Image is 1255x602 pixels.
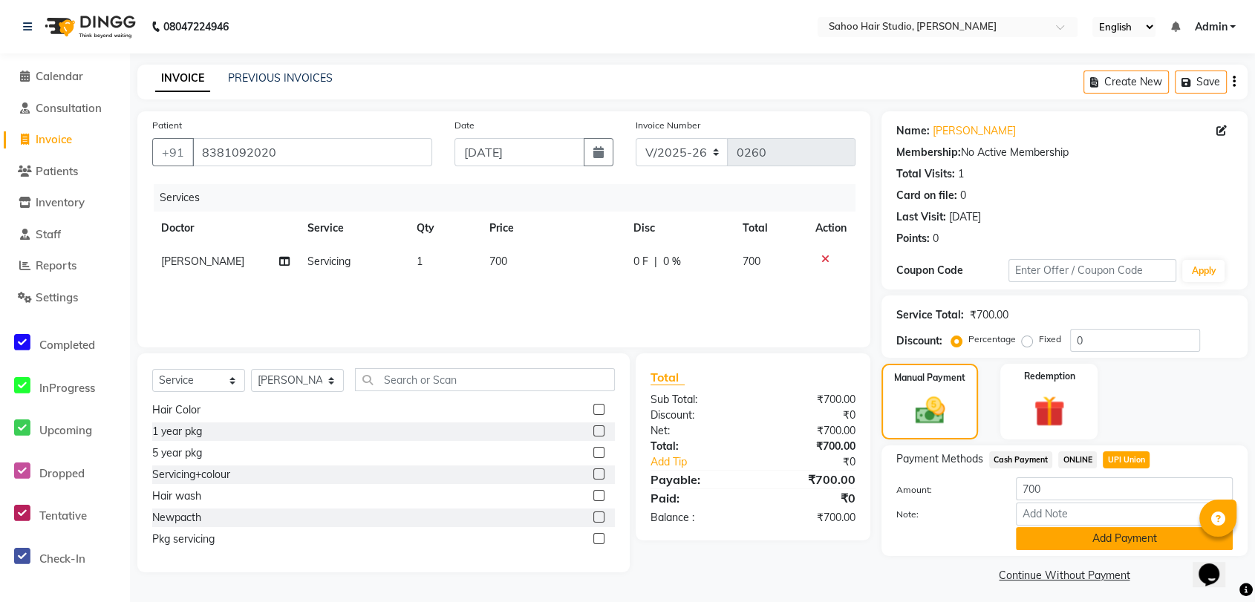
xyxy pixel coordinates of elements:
a: Add Tip [639,454,772,470]
div: Service Total: [896,307,964,323]
input: Search or Scan [355,368,615,391]
th: Disc [625,212,733,245]
span: Invoice [36,132,72,146]
span: | [654,254,657,269]
label: Fixed [1039,333,1061,346]
span: Staff [36,227,61,241]
div: Membership: [896,145,961,160]
th: Price [480,212,625,245]
div: ₹0 [753,489,867,507]
th: Action [806,212,855,245]
span: Reports [36,258,76,272]
span: Inventory [36,195,85,209]
div: Pkg servicing [152,531,215,547]
div: ₹700.00 [753,471,867,488]
div: Discount: [639,408,753,423]
div: Total Visits: [896,166,955,182]
span: InProgress [39,381,95,395]
label: Percentage [968,333,1016,346]
div: No Active Membership [896,145,1233,160]
span: Consultation [36,101,102,115]
span: 0 % [663,254,681,269]
th: Total [733,212,806,245]
div: Points: [896,231,930,246]
img: _cash.svg [906,393,954,428]
span: Servicing [307,255,351,268]
a: Consultation [4,100,126,117]
div: [DATE] [949,209,981,225]
a: INVOICE [155,65,210,92]
iframe: chat widget [1193,543,1240,587]
div: Paid: [639,489,753,507]
div: Last Visit: [896,209,946,225]
label: Invoice Number [636,119,700,132]
a: Calendar [4,68,126,85]
div: 5 year pkg [152,445,202,461]
input: Enter Offer / Coupon Code [1008,259,1177,282]
a: [PERSON_NAME] [933,123,1016,139]
input: Amount [1016,477,1233,500]
div: Payable: [639,471,753,488]
img: logo [38,6,140,48]
span: 700 [742,255,760,268]
span: Patients [36,164,78,178]
span: Total [651,370,685,385]
div: Net: [639,423,753,439]
a: Staff [4,226,126,243]
a: Invoice [4,131,126,148]
th: Qty [408,212,480,245]
span: Cash Payment [989,451,1053,468]
span: [PERSON_NAME] [161,255,244,268]
div: Hair wash [152,488,201,504]
a: Settings [4,289,126,307]
div: Balance : [639,510,753,526]
div: ₹700.00 [753,392,867,408]
div: ₹700.00 [970,307,1008,323]
b: 08047224946 [163,6,229,48]
div: Total: [639,439,753,454]
div: Hair Color [152,402,201,418]
a: Reports [4,258,126,275]
div: 0 [960,188,966,203]
div: 0 [933,231,939,246]
div: Card on file: [896,188,957,203]
div: Discount: [896,333,942,349]
button: +91 [152,138,194,166]
span: UPI Union [1103,451,1150,468]
label: Amount: [885,483,1005,497]
span: Tentative [39,508,87,523]
img: _gift.svg [1024,392,1075,431]
span: 700 [489,255,507,268]
label: Note: [885,508,1005,521]
div: ₹700.00 [753,439,867,454]
div: Servicing+colour [152,467,230,482]
span: ONLINE [1058,451,1097,468]
label: Date [454,119,475,132]
th: Doctor [152,212,299,245]
a: PREVIOUS INVOICES [228,71,333,85]
span: Payment Methods [896,451,983,467]
th: Service [299,212,408,245]
div: ₹0 [772,454,866,470]
a: Continue Without Payment [884,568,1245,583]
div: Sub Total: [639,392,753,408]
a: Patients [4,163,126,180]
span: Settings [36,290,78,304]
div: Coupon Code [896,263,1008,278]
button: Save [1175,71,1227,94]
span: 1 [417,255,423,268]
span: Upcoming [39,423,92,437]
span: Calendar [36,69,83,83]
div: 1 year pkg [152,424,202,439]
span: Dropped [39,466,85,480]
span: Admin [1194,19,1227,35]
a: Inventory [4,194,126,212]
div: 1 [958,166,964,182]
div: Name: [896,123,930,139]
div: ₹700.00 [753,423,867,439]
button: Create New [1083,71,1169,94]
input: Add Note [1016,503,1233,526]
label: Patient [152,119,182,132]
span: Completed [39,338,95,352]
button: Apply [1182,260,1225,282]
